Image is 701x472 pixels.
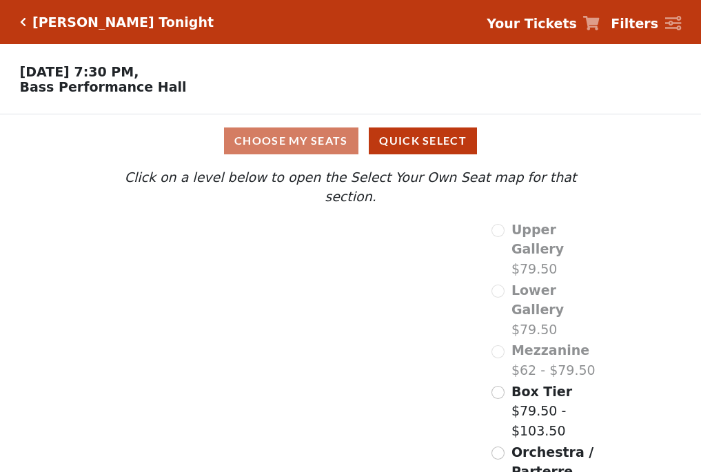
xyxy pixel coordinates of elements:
a: Filters [611,14,681,34]
strong: Filters [611,16,658,31]
path: Lower Gallery - Seats Available: 0 [176,257,339,309]
span: Box Tier [511,384,572,399]
label: $62 - $79.50 [511,340,596,380]
strong: Your Tickets [487,16,577,31]
label: $79.50 [511,220,604,279]
label: $79.50 [511,280,604,340]
span: Lower Gallery [511,283,564,318]
label: $79.50 - $103.50 [511,382,604,441]
button: Quick Select [369,127,477,154]
span: Mezzanine [511,342,589,358]
p: Click on a level below to open the Select Your Own Seat map for that section. [97,167,603,207]
path: Orchestra / Parterre Circle - Seats Available: 528 [250,355,406,449]
h5: [PERSON_NAME] Tonight [32,14,214,30]
a: Click here to go back to filters [20,17,26,27]
path: Upper Gallery - Seats Available: 0 [164,227,318,264]
span: Upper Gallery [511,222,564,257]
a: Your Tickets [487,14,600,34]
